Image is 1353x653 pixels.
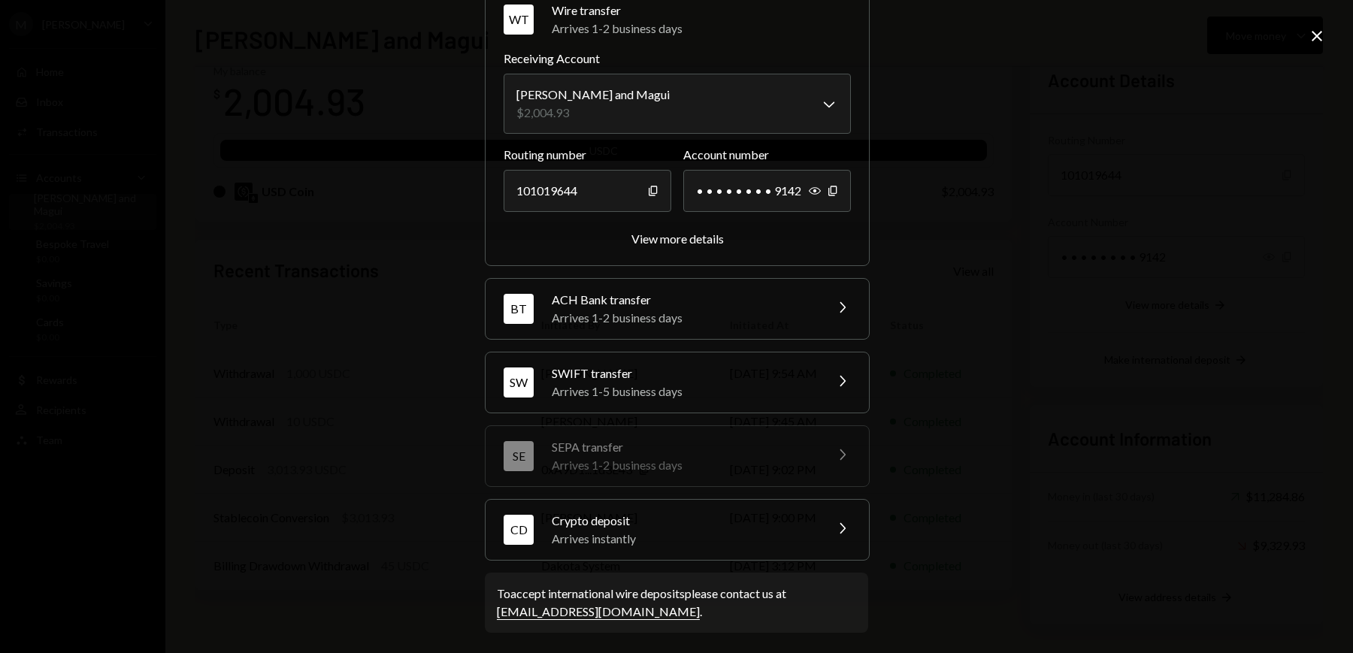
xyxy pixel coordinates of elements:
[631,231,724,247] button: View more details
[552,20,851,38] div: Arrives 1-2 business days
[504,146,671,164] label: Routing number
[504,294,534,324] div: BT
[504,367,534,398] div: SW
[552,530,815,548] div: Arrives instantly
[504,50,851,68] label: Receiving Account
[552,382,815,401] div: Arrives 1-5 business days
[552,291,815,309] div: ACH Bank transfer
[504,5,534,35] div: WT
[504,515,534,545] div: CD
[486,279,869,339] button: BTACH Bank transferArrives 1-2 business days
[683,146,851,164] label: Account number
[504,74,851,134] button: Receiving Account
[486,426,869,486] button: SESEPA transferArrives 1-2 business days
[552,512,815,530] div: Crypto deposit
[504,441,534,471] div: SE
[552,364,815,382] div: SWIFT transfer
[552,456,815,474] div: Arrives 1-2 business days
[631,231,724,246] div: View more details
[486,352,869,413] button: SWSWIFT transferArrives 1-5 business days
[497,604,700,620] a: [EMAIL_ADDRESS][DOMAIN_NAME]
[552,2,851,20] div: Wire transfer
[497,585,856,621] div: To accept international wire deposits please contact us at .
[552,309,815,327] div: Arrives 1-2 business days
[504,170,671,212] div: 101019644
[486,500,869,560] button: CDCrypto depositArrives instantly
[552,438,815,456] div: SEPA transfer
[683,170,851,212] div: • • • • • • • • 9142
[504,50,851,247] div: WTWire transferArrives 1-2 business days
